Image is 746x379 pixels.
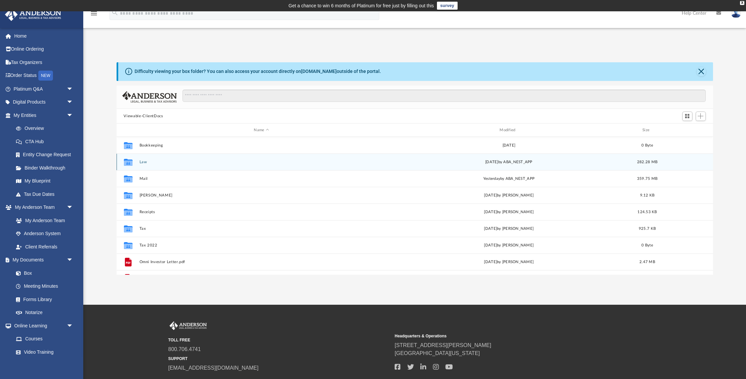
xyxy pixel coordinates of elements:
span: 282.28 MB [637,160,657,164]
span: arrow_drop_down [67,82,80,96]
a: survey [437,2,458,10]
i: menu [90,9,98,17]
a: Notarize [9,306,80,319]
a: My Entitiesarrow_drop_down [5,109,83,122]
a: CTA Hub [9,135,83,148]
a: [DOMAIN_NAME] [301,69,337,74]
div: [DATE] by [PERSON_NAME] [387,242,631,248]
span: 9.12 KB [640,193,654,197]
small: TOLL FREE [168,337,390,343]
a: Digital Productsarrow_drop_down [5,96,83,109]
div: [DATE] by [PERSON_NAME] [387,209,631,215]
a: Home [5,29,83,43]
img: User Pic [731,8,741,18]
button: Tax 2022 [139,243,384,247]
span: yesterday [483,177,500,181]
span: arrow_drop_down [67,109,80,122]
button: Omni Investor Letter.pdf [139,260,384,264]
div: by ABA_NEST_APP [387,176,631,182]
a: Anderson System [9,227,80,240]
div: Get a chance to win 6 months of Platinum for free just by filling out this [288,2,434,10]
a: [GEOGRAPHIC_DATA][US_STATE] [395,350,480,356]
button: Mail [139,177,384,181]
a: My Documentsarrow_drop_down [5,253,80,267]
button: Viewable-ClientDocs [124,113,163,119]
img: Anderson Advisors Platinum Portal [168,321,208,330]
a: Binder Walkthrough [9,161,83,175]
a: Meeting Minutes [9,280,80,293]
small: Headquarters & Operations [395,333,616,339]
button: Close [697,67,706,76]
div: id [663,127,710,133]
span: 2.47 MB [639,260,655,264]
span: arrow_drop_down [67,319,80,333]
div: [DATE] by [PERSON_NAME] [387,259,631,265]
a: [EMAIL_ADDRESS][DOMAIN_NAME] [168,365,258,371]
a: Online Ordering [5,43,83,56]
div: [DATE] by ABA_NEST_APP [387,159,631,165]
span: 0 Byte [641,144,653,147]
div: NEW [38,71,53,81]
div: id [119,127,136,133]
span: 359.75 MB [637,177,657,181]
a: My Anderson Teamarrow_drop_down [5,201,80,214]
i: search [111,9,119,16]
a: Overview [9,122,83,135]
a: Courses [9,332,80,346]
div: Size [634,127,660,133]
button: [PERSON_NAME] [139,193,384,197]
button: Receipts [139,210,384,214]
img: Anderson Advisors Platinum Portal [3,8,63,21]
a: Forms Library [9,293,77,306]
button: Bookkeeping [139,143,384,148]
span: arrow_drop_down [67,253,80,267]
div: [DATE] by [PERSON_NAME] [387,226,631,232]
button: Switch to Grid View [682,112,692,121]
a: [STREET_ADDRESS][PERSON_NAME] [395,342,491,348]
a: My Blueprint [9,175,80,188]
div: grid [117,137,713,275]
span: arrow_drop_down [67,201,80,214]
a: Box [9,266,77,280]
a: menu [90,13,98,17]
div: [DATE] [387,143,631,149]
a: Tax Due Dates [9,188,83,201]
small: SUPPORT [168,356,390,362]
div: Modified [386,127,631,133]
a: Client Referrals [9,240,80,253]
button: Law [139,160,384,164]
a: Order StatusNEW [5,69,83,83]
div: close [740,1,744,5]
input: Search files and folders [183,90,705,102]
a: Platinum Q&Aarrow_drop_down [5,82,83,96]
a: Video Training [9,345,77,359]
a: Entity Change Request [9,148,83,162]
span: 925.7 KB [638,227,655,230]
span: 0 Byte [641,243,653,247]
a: Tax Organizers [5,56,83,69]
a: Online Learningarrow_drop_down [5,319,80,332]
span: arrow_drop_down [67,96,80,109]
div: [DATE] by [PERSON_NAME] [387,192,631,198]
div: Difficulty viewing your box folder? You can also access your account directly on outside of the p... [135,68,381,75]
a: My Anderson Team [9,214,77,227]
button: Add [696,112,706,121]
div: Name [139,127,383,133]
button: Tax [139,226,384,231]
span: 124.53 KB [637,210,657,214]
a: 800.706.4741 [168,346,201,352]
